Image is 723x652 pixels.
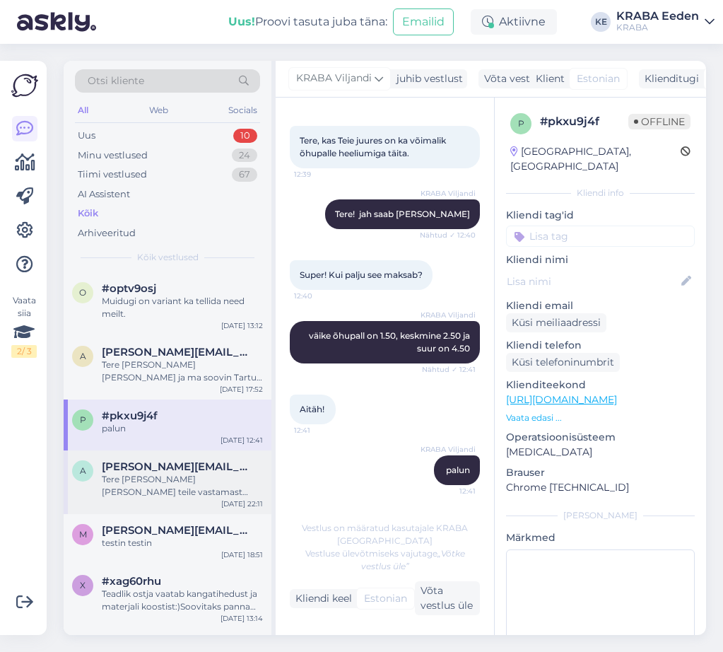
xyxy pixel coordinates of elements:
[221,549,263,560] div: [DATE] 18:51
[78,149,148,163] div: Minu vestlused
[78,168,147,182] div: Tiimi vestlused
[79,529,87,540] span: m
[102,588,263,613] div: Teadlik ostja vaatab kangatihedust ja materjali koostist:)Soovitaks panna täpsemat infot kodulehe...
[421,310,476,320] span: KRABA Viljandi
[102,282,156,295] span: #optv9osj
[506,480,695,495] p: Chrome [TECHNICAL_ID]
[300,269,423,280] span: Super! Kui palju see maksab?
[393,8,454,35] button: Emailid
[300,404,324,414] span: Aitäh!
[309,330,472,354] span: väike õhupall on 1.50, keskmine 2.50 ja suur on 4.50
[506,187,695,199] div: Kliendi info
[80,351,86,361] span: a
[137,251,199,264] span: Kõik vestlused
[506,465,695,480] p: Brauser
[221,320,263,331] div: [DATE] 13:12
[221,499,263,509] div: [DATE] 22:11
[510,144,681,174] div: [GEOGRAPHIC_DATA], [GEOGRAPHIC_DATA]
[391,71,463,86] div: juhib vestlust
[302,523,468,546] span: Vestlus on määratud kasutajale KRABA [GEOGRAPHIC_DATA]
[102,422,263,435] div: palun
[478,69,568,88] div: Võta vestlus üle
[639,71,699,86] div: Klienditugi
[78,226,136,240] div: Arhiveeritud
[232,168,257,182] div: 67
[421,444,476,455] span: KRABA Viljandi
[294,169,347,180] span: 12:39
[228,13,387,30] div: Proovi tasuta juba täna:
[506,313,606,332] div: Küsi meiliaadressi
[506,353,620,372] div: Küsi telefoninumbrit
[506,509,695,522] div: [PERSON_NAME]
[294,291,347,301] span: 12:40
[506,445,695,460] p: [MEDICAL_DATA]
[506,393,617,406] a: [URL][DOMAIN_NAME]
[518,118,524,129] span: p
[506,252,695,267] p: Kliendi nimi
[11,72,38,99] img: Askly Logo
[221,435,263,446] div: [DATE] 12:41
[225,101,260,120] div: Socials
[221,613,263,624] div: [DATE] 13:14
[506,430,695,445] p: Operatsioonisüsteem
[506,226,695,247] input: Lisa tag
[364,591,407,606] span: Estonian
[506,298,695,313] p: Kliendi email
[616,11,699,22] div: KRABA Eeden
[102,409,158,422] span: #pkxu9j4f
[88,74,144,88] span: Otsi kliente
[540,113,628,130] div: # pkxu9j4f
[506,530,695,545] p: Märkmed
[415,581,480,615] div: Võta vestlus üle
[102,295,263,320] div: Muidugi on variant ka tellida need meilt.
[422,364,476,375] span: Nähtud ✓ 12:41
[294,425,347,436] span: 12:41
[335,209,470,219] span: Tere! jah saab [PERSON_NAME]
[577,71,620,86] span: Estonian
[75,101,91,120] div: All
[628,114,690,129] span: Offline
[530,71,565,86] div: Klient
[423,486,476,496] span: 12:41
[228,15,255,28] b: Uus!
[300,135,448,158] span: Tere, kas Teie juures on ka võimalik õhupalle heeliumiga täita.
[296,71,372,86] span: KRABA Viljandi
[102,460,249,473] span: allan.matt19@gmail.com
[80,465,86,476] span: a
[102,537,263,549] div: testin testin
[233,129,257,143] div: 10
[78,206,98,221] div: Kõik
[421,188,476,199] span: KRABA Viljandi
[102,473,263,499] div: Tere [PERSON_NAME] [PERSON_NAME] teile vastamast [GEOGRAPHIC_DATA] sepa turu noored müüjannad ma ...
[102,346,249,359] span: allan.matt19@gmail.com
[80,414,86,425] span: p
[446,465,470,475] span: palun
[305,548,465,571] span: Vestluse ülevõtmiseks vajutage
[232,149,257,163] div: 24
[80,580,86,590] span: x
[11,294,37,358] div: Vaata siia
[102,575,161,588] span: #xag60rhu
[591,12,611,32] div: KE
[420,230,476,240] span: Nähtud ✓ 12:40
[11,345,37,358] div: 2 / 3
[78,187,130,202] div: AI Assistent
[471,9,557,35] div: Aktiivne
[616,22,699,33] div: KRABA
[290,591,352,606] div: Kliendi keel
[616,11,715,33] a: KRABA EedenKRABA
[102,524,249,537] span: mariela.rampe11@gmail.com
[78,129,95,143] div: Uus
[102,359,263,384] div: Tere [PERSON_NAME] [PERSON_NAME] ja ma soovin Tartu Sepa Turu kraba poodi öelda aitäh teile ja ma...
[506,412,695,424] p: Vaata edasi ...
[146,101,171,120] div: Web
[506,208,695,223] p: Kliendi tag'id
[506,378,695,392] p: Klienditeekond
[507,274,678,289] input: Lisa nimi
[506,338,695,353] p: Kliendi telefon
[220,384,263,395] div: [DATE] 17:52
[79,287,86,298] span: o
